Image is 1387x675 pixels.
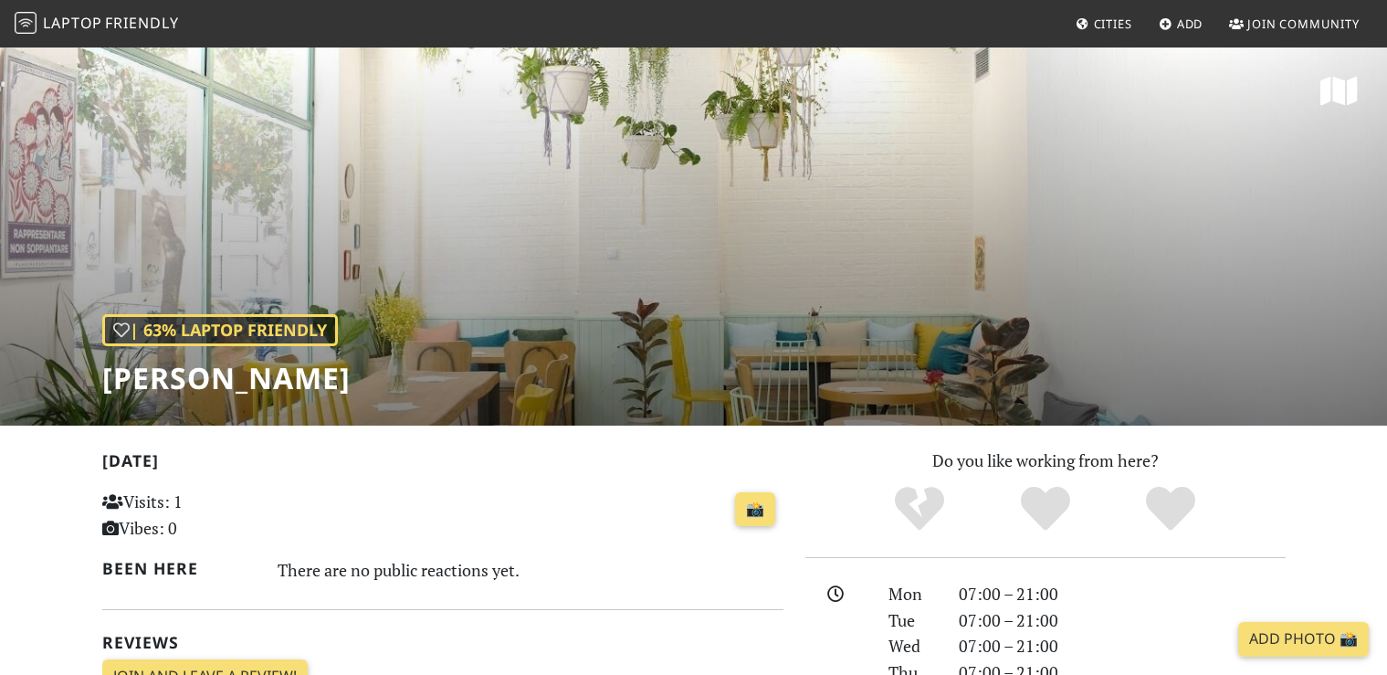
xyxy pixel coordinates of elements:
[948,581,1297,607] div: 07:00 – 21:00
[1238,622,1369,657] a: Add Photo 📸
[102,361,351,396] h1: [PERSON_NAME]
[15,12,37,34] img: LaptopFriendly
[1151,7,1211,40] a: Add
[805,448,1286,474] p: Do you like working from here?
[1222,7,1367,40] a: Join Community
[102,559,257,578] h2: Been here
[1068,7,1140,40] a: Cities
[982,484,1109,534] div: Yes
[948,607,1297,634] div: 07:00 – 21:00
[102,489,315,542] p: Visits: 1 Vibes: 0
[877,607,947,634] div: Tue
[735,492,775,527] a: 📸
[856,484,982,534] div: No
[102,451,783,478] h2: [DATE]
[1177,16,1203,32] span: Add
[877,581,947,607] div: Mon
[278,555,783,585] div: There are no public reactions yet.
[43,13,102,33] span: Laptop
[1094,16,1132,32] span: Cities
[102,633,783,652] h2: Reviews
[102,314,338,346] div: | 63% Laptop Friendly
[1247,16,1360,32] span: Join Community
[105,13,178,33] span: Friendly
[877,633,947,659] div: Wed
[15,8,179,40] a: LaptopFriendly LaptopFriendly
[1108,484,1234,534] div: Definitely!
[948,633,1297,659] div: 07:00 – 21:00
